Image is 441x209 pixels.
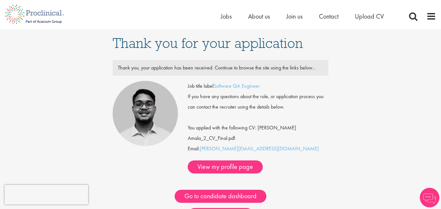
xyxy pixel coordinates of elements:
[183,81,333,91] div: Job title label
[221,12,232,21] a: Jobs
[420,188,439,207] img: Chatbot
[188,81,328,173] div: Email:
[183,112,333,143] div: You applied with the following CV: [PERSON_NAME] Amala_2_CV_Final.pdf.
[319,12,339,21] a: Contact
[113,34,303,52] span: Thank you for your application
[355,12,384,21] a: Upload CV
[113,81,178,146] img: Timothy Deschamps
[5,185,88,204] iframe: reCAPTCHA
[113,63,328,73] div: Thank you, your application has been received. Continue to browse the site using the links below...
[213,82,260,89] a: Software QA Engineer
[248,12,270,21] a: About us
[175,190,266,203] a: Go to candidate dashboard
[286,12,303,21] a: Join us
[200,145,319,152] a: [PERSON_NAME][EMAIL_ADDRESS][DOMAIN_NAME]
[188,160,263,173] a: View my profile page
[183,91,333,112] div: If you have any questions about the role, or application process you can contact the recruiter us...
